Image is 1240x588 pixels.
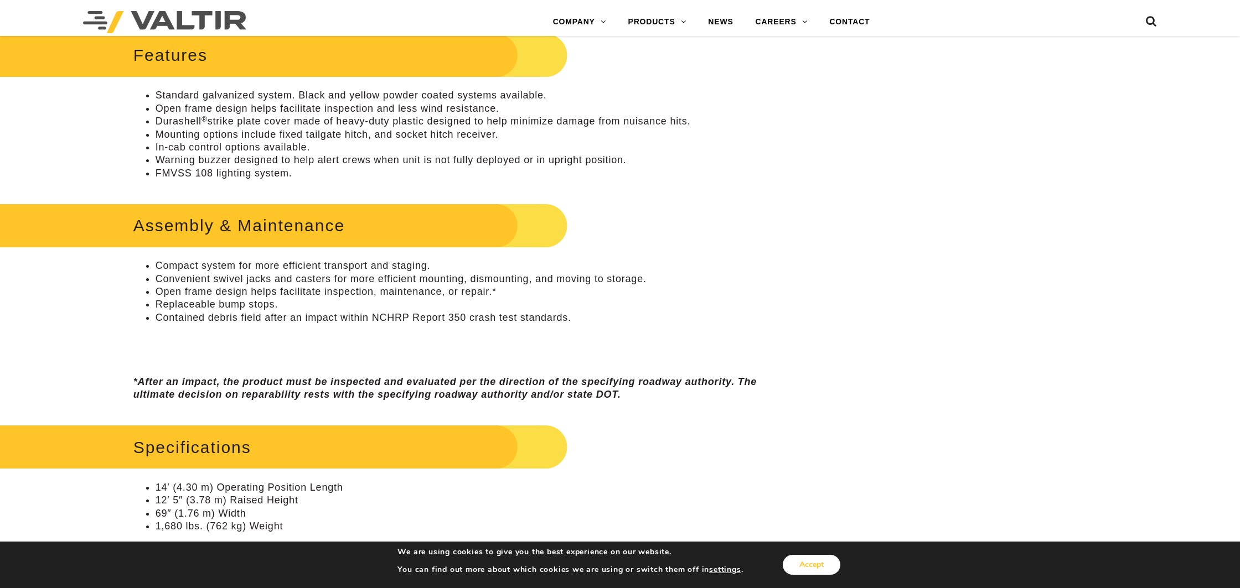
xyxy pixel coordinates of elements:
li: Convenient swivel jacks and casters for more efficient mounting, dismounting, and moving to storage. [156,273,797,285]
li: 1,680 lbs. (762 kg) Weight [156,520,797,533]
button: settings [709,565,741,575]
li: Standard galvanized system. Black and yellow powder coated systems available. [156,89,797,102]
li: In-cab control options available. [156,141,797,154]
li: 12′ 5″ (3.78 m) Raised Height [156,494,797,507]
a: NEWS [697,11,744,33]
a: PRODUCTS [617,11,697,33]
li: Warning buzzer designed to help alert crews when unit is not fully deployed or in upright position. [156,154,797,166]
li: Durashell strike plate cover made of heavy-duty plastic designed to help minimize damage from nui... [156,115,797,128]
li: Open frame design helps facilitate inspection, maintenance, or repair.* [156,285,797,298]
p: We are using cookies to give you the best experience on our website. [397,547,743,557]
li: Open frame design helps facilitate inspection and less wind resistance. [156,102,797,115]
li: 69″ (1.76 m) Width [156,507,797,520]
em: *After an impact, the product must be inspected and evaluated per the direction of the specifying... [133,376,757,400]
li: Replaceable bump stops. [156,298,797,311]
img: Valtir [83,11,246,33]
sup: ® [201,115,208,123]
button: Accept [783,555,840,575]
a: CAREERS [745,11,819,33]
a: CONTACT [818,11,881,33]
p: You can find out more about which cookies we are using or switch them off in . [397,565,743,575]
li: Compact system for more efficient transport and staging. [156,259,797,272]
a: COMPANY [542,11,617,33]
li: 14′ (4.30 m) Operating Position Length [156,481,797,494]
li: Mounting options include fixed tailgate hitch, and socket hitch receiver. [156,128,797,141]
li: FMVSS 108 lighting system. [156,167,797,180]
li: Contained debris field after an impact within NCHRP Report 350 crash test standards. [156,311,797,324]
